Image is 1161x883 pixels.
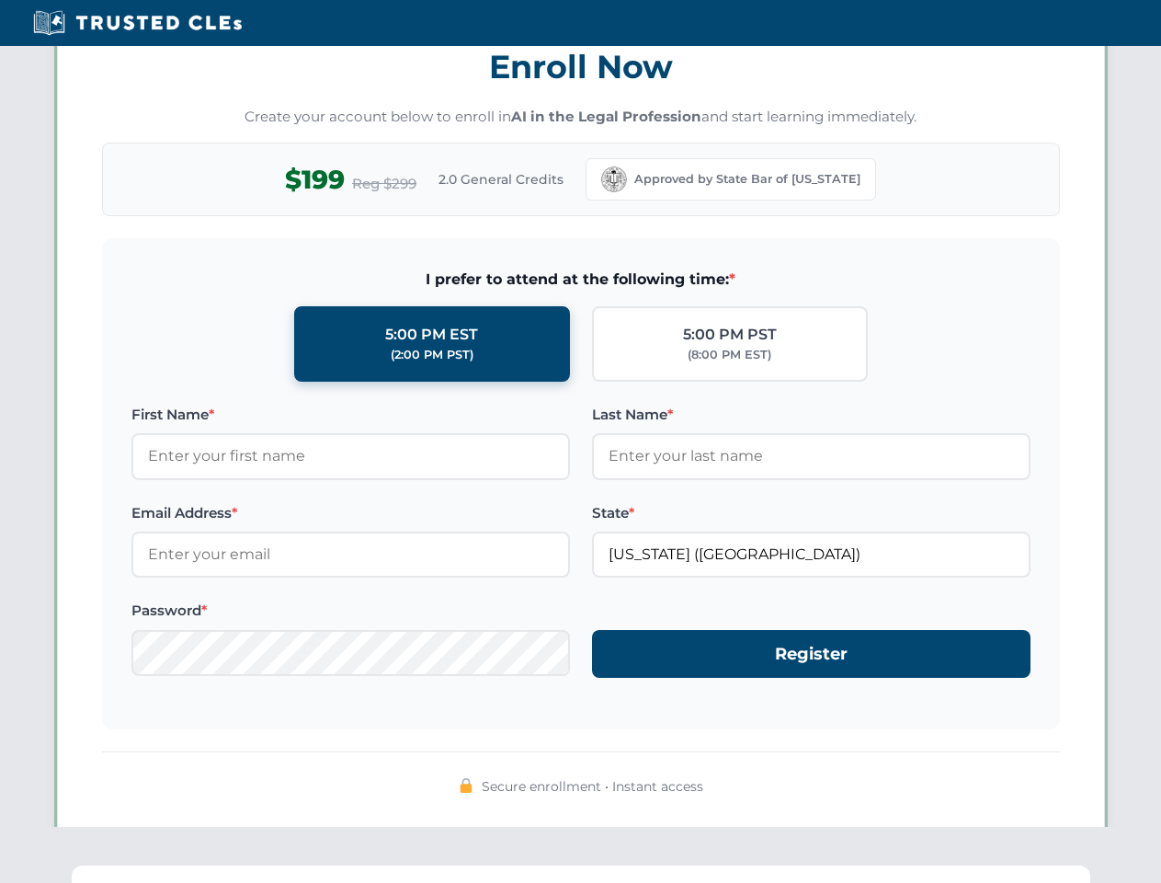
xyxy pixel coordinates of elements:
[131,502,570,524] label: Email Address
[459,778,473,793] img: 🔒
[285,159,345,201] span: $199
[688,346,771,364] div: (8:00 PM EST)
[482,776,703,797] span: Secure enrollment • Instant access
[592,532,1030,578] input: California (CA)
[385,323,478,347] div: 5:00 PM EST
[601,166,627,192] img: California Bar
[131,404,570,426] label: First Name
[131,600,570,622] label: Password
[438,169,563,189] span: 2.0 General Credits
[511,108,701,125] strong: AI in the Legal Profession
[391,346,473,364] div: (2:00 PM PST)
[683,323,777,347] div: 5:00 PM PST
[592,404,1030,426] label: Last Name
[102,107,1060,128] p: Create your account below to enroll in and start learning immediately.
[28,9,247,37] img: Trusted CLEs
[131,433,570,479] input: Enter your first name
[592,502,1030,524] label: State
[131,268,1030,292] span: I prefer to attend at the following time:
[634,170,860,189] span: Approved by State Bar of [US_STATE]
[102,38,1060,96] h3: Enroll Now
[592,433,1030,479] input: Enter your last name
[131,532,570,578] input: Enter your email
[592,630,1030,679] button: Register
[352,173,416,195] span: Reg $299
